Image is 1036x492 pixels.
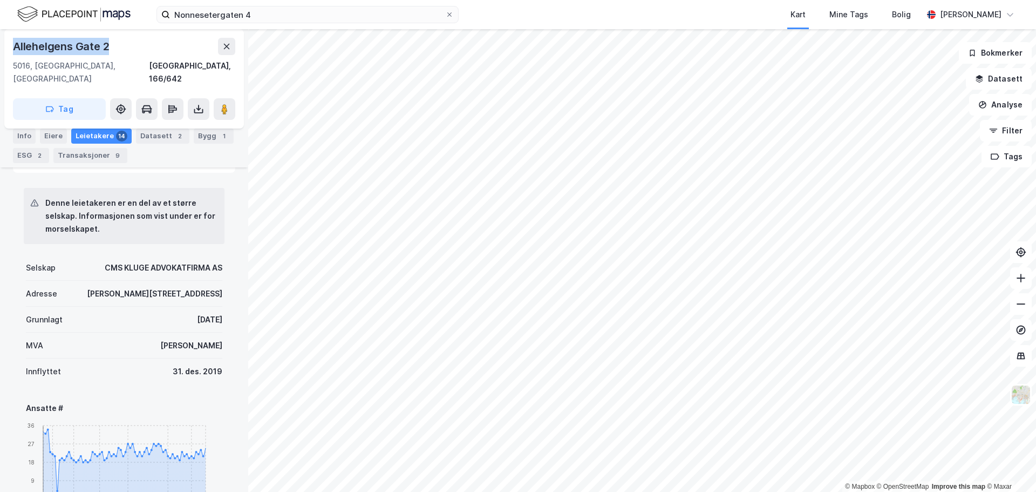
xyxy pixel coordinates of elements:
iframe: Chat Widget [982,440,1036,492]
div: Grunnlagt [26,313,63,326]
div: Eiere [40,129,67,144]
div: 5016, [GEOGRAPHIC_DATA], [GEOGRAPHIC_DATA] [13,59,149,85]
div: 1 [219,131,229,141]
button: Datasett [966,68,1032,90]
div: 9 [112,150,123,161]
button: Bokmerker [959,42,1032,64]
div: Bygg [194,129,234,144]
div: 2 [174,131,185,141]
button: Analyse [969,94,1032,116]
img: logo.f888ab2527a4732fd821a326f86c7f29.svg [17,5,131,24]
div: Allehelgens Gate 2 [13,38,111,55]
a: OpenStreetMap [877,483,929,490]
input: Søk på adresse, matrikkel, gårdeiere, leietakere eller personer [170,6,445,23]
button: Tag [13,98,106,120]
button: Filter [980,120,1032,141]
div: Leietakere [71,129,132,144]
div: CMS KLUGE ADVOKATFIRMA AS [105,261,222,274]
a: Improve this map [932,483,985,490]
a: Mapbox [845,483,875,490]
div: Datasett [136,129,189,144]
div: [PERSON_NAME] [160,339,222,352]
div: [PERSON_NAME] [940,8,1001,21]
div: MVA [26,339,43,352]
tspan: 18 [28,459,35,465]
div: Info [13,129,36,144]
div: Transaksjoner [53,148,127,163]
div: Ansatte # [26,402,222,415]
div: 2 [34,150,45,161]
img: Z [1011,385,1031,405]
div: [DATE] [197,313,222,326]
tspan: 9 [31,477,35,483]
tspan: 36 [28,422,35,428]
div: Kart [790,8,806,21]
div: Adresse [26,287,57,300]
div: Innflyttet [26,365,61,378]
div: 31. des. 2019 [173,365,222,378]
div: Mine Tags [829,8,868,21]
div: Bolig [892,8,911,21]
tspan: 27 [28,440,35,447]
div: 14 [116,131,127,141]
div: Selskap [26,261,56,274]
div: Denne leietakeren er en del av et større selskap. Informasjonen som vist under er for morselskapet. [45,197,216,235]
button: Tags [982,146,1032,167]
div: [GEOGRAPHIC_DATA], 166/642 [149,59,235,85]
div: ESG [13,148,49,163]
div: [PERSON_NAME][STREET_ADDRESS] [87,287,222,300]
div: Kontrollprogram for chat [982,440,1036,492]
